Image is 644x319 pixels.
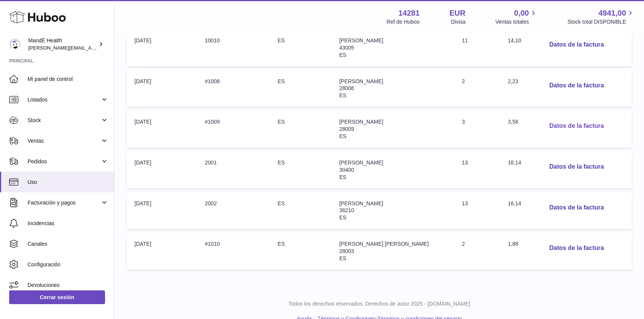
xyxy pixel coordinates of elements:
[28,96,100,103] span: Listados
[508,37,521,43] span: 14,10
[339,52,346,58] span: ES
[508,241,518,247] span: 1,88
[543,240,610,256] button: Datos de la factura
[9,290,105,304] a: Cerrar sesión
[543,37,610,53] button: Datos de la factura
[270,29,332,66] td: ES
[568,8,635,26] a: 4941,00 Stock total DISPONIBLE
[28,117,100,124] span: Stock
[543,200,610,216] button: Datos de la factura
[339,92,346,98] span: ES
[127,233,197,270] td: [DATE]
[28,179,108,186] span: Uso
[197,70,270,107] td: #1008
[508,159,521,166] span: 16,14
[339,174,346,180] span: ES
[387,18,419,26] div: Ref de Huboo
[508,200,521,206] span: 16,14
[197,151,270,188] td: 2001
[450,8,466,18] strong: EUR
[339,167,354,173] span: 30400
[28,158,100,165] span: Pedidos
[270,151,332,188] td: ES
[197,111,270,148] td: #1009
[121,300,638,308] p: Todos los derechos reservados. Derechos de autor 2025 - [DOMAIN_NAME]
[508,78,518,84] span: 2,23
[543,118,610,134] button: Datos de la factura
[127,70,197,107] td: [DATE]
[28,45,194,51] span: [PERSON_NAME][EMAIL_ADDRESS][PERSON_NAME][DOMAIN_NAME]
[270,192,332,229] td: ES
[28,261,108,268] span: Configuración
[495,18,538,26] span: Ventas totales
[454,29,500,66] td: 11
[339,126,354,132] span: 28009
[197,29,270,66] td: 10010
[127,151,197,188] td: [DATE]
[599,8,626,18] span: 4941,00
[339,241,429,247] span: [PERSON_NAME] [PERSON_NAME]
[28,137,100,145] span: Ventas
[28,199,100,206] span: Facturación y pagos
[339,159,383,166] span: [PERSON_NAME]
[270,111,332,148] td: ES
[339,248,354,254] span: 28003
[398,8,420,18] strong: 14281
[9,39,21,50] img: luis.mendieta@mandehealth.com
[339,207,354,213] span: 36210
[339,200,383,206] span: [PERSON_NAME]
[339,119,383,125] span: [PERSON_NAME]
[454,70,500,107] td: 2
[28,220,108,227] span: Incidencias
[28,76,108,83] span: Mi panel de control
[339,85,354,91] span: 28006
[127,29,197,66] td: [DATE]
[568,18,635,26] span: Stock total DISPONIBLE
[543,78,610,93] button: Datos de la factura
[339,37,383,43] span: [PERSON_NAME]
[127,192,197,229] td: [DATE]
[454,192,500,229] td: 13
[270,70,332,107] td: ES
[197,233,270,270] td: #1010
[339,214,346,221] span: ES
[454,111,500,148] td: 3
[270,233,332,270] td: ES
[28,37,97,52] div: MandE Health
[339,45,354,51] span: 43005
[28,240,108,248] span: Canales
[127,111,197,148] td: [DATE]
[28,282,108,289] span: Devoluciones
[451,18,466,26] div: Divisa
[454,151,500,188] td: 13
[514,8,529,18] span: 0,00
[454,233,500,270] td: 2
[543,159,610,175] button: Datos de la factura
[508,119,518,125] span: 3,58
[339,133,346,139] span: ES
[495,8,538,26] a: 0,00 Ventas totales
[339,78,383,84] span: [PERSON_NAME]
[197,192,270,229] td: 2002
[339,255,346,261] span: ES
